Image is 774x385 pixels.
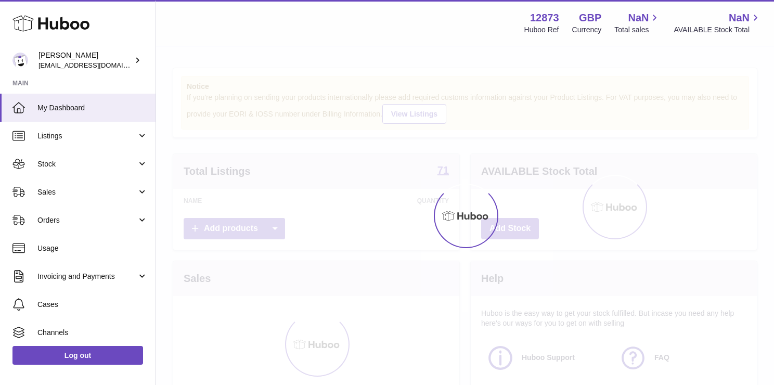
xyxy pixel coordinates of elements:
[579,11,601,25] strong: GBP
[614,11,661,35] a: NaN Total sales
[674,25,762,35] span: AVAILABLE Stock Total
[12,53,28,68] img: tikhon.oleinikov@sleepandglow.com
[12,346,143,365] a: Log out
[674,11,762,35] a: NaN AVAILABLE Stock Total
[37,300,148,310] span: Cases
[38,61,153,69] span: [EMAIL_ADDRESS][DOMAIN_NAME]
[37,328,148,338] span: Channels
[37,187,137,197] span: Sales
[37,243,148,253] span: Usage
[614,25,661,35] span: Total sales
[37,215,137,225] span: Orders
[628,11,649,25] span: NaN
[37,103,148,113] span: My Dashboard
[37,272,137,281] span: Invoicing and Payments
[729,11,750,25] span: NaN
[37,159,137,169] span: Stock
[38,50,132,70] div: [PERSON_NAME]
[530,11,559,25] strong: 12873
[524,25,559,35] div: Huboo Ref
[37,131,137,141] span: Listings
[572,25,602,35] div: Currency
